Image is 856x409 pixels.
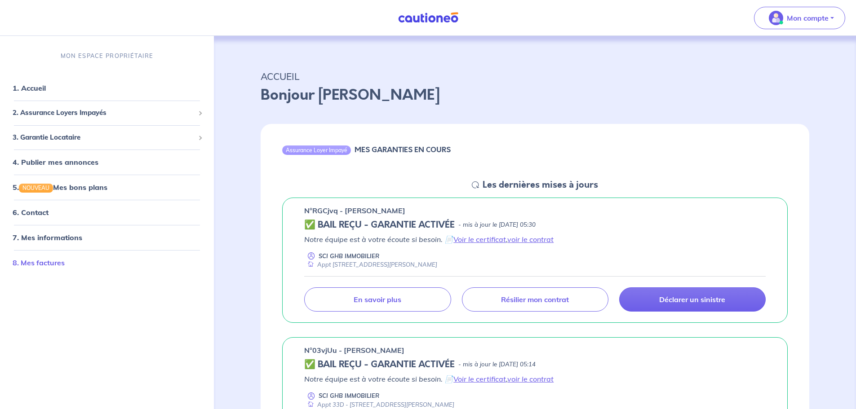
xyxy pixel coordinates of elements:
[13,258,65,267] a: 8. Mes factures
[319,391,379,400] p: SCI GHB IMMOBILIER
[13,84,46,92] a: 1. Accueil
[355,145,451,154] h6: MES GARANTIES EN COURS
[619,287,766,312] a: Déclarer un sinistre
[13,158,98,167] a: 4. Publier mes annonces
[304,359,455,370] h5: ✅ BAIL REÇU - GARANTIE ACTIVÉE
[319,252,379,260] p: SCI GHB IMMOBILIER
[13,208,49,217] a: 6. Contact
[13,108,195,118] span: 2. Assurance Loyers Impayés
[13,183,107,192] a: 5.NOUVEAUMes bons plans
[659,295,725,304] p: Déclarer un sinistre
[61,52,153,60] p: MON ESPACE PROPRIÉTAIRE
[458,220,536,229] p: - mis à jour le [DATE] 05:30
[483,180,598,190] h5: Les dernières mises à jours
[304,220,766,230] div: state: CONTRACT-VALIDATED, Context: MORE-THAN-6-MONTHS,MAYBE-CERTIFICATE,ALONE,LESSOR-DOCUMENTS
[453,235,506,244] a: Voir le certificat
[304,234,766,245] p: Notre équipe est à votre écoute si besoin. 📄 ,
[453,374,506,383] a: Voir le certificat
[458,360,536,369] p: - mis à jour le [DATE] 05:14
[769,11,783,25] img: illu_account_valid_menu.svg
[304,374,766,384] p: Notre équipe est à votre écoute si besoin. 📄 ,
[4,79,210,97] div: 1. Accueil
[507,235,554,244] a: voir le contrat
[304,359,766,370] div: state: CONTRACT-VALIDATED, Context: MORE-THAN-6-MONTHS,MAYBE-CERTIFICATE,ALONE,LESSOR-DOCUMENTS
[501,295,569,304] p: Résilier mon contrat
[754,7,845,29] button: illu_account_valid_menu.svgMon compte
[13,233,82,242] a: 7. Mes informations
[304,260,437,269] div: Appt [STREET_ADDRESS][PERSON_NAME]
[4,254,210,272] div: 8. Mes factures
[4,153,210,171] div: 4. Publier mes annonces
[304,220,455,230] h5: ✅ BAIL REÇU - GARANTIE ACTIVÉE
[4,229,210,246] div: 7. Mes informations
[13,132,195,143] span: 3. Garantie Locataire
[4,129,210,146] div: 3. Garantie Locataire
[304,345,404,356] p: n°03vjUu - [PERSON_NAME]
[4,104,210,122] div: 2. Assurance Loyers Impayés
[261,84,809,106] p: Bonjour [PERSON_NAME]
[462,287,608,312] a: Résilier mon contrat
[4,178,210,196] div: 5.NOUVEAUMes bons plans
[354,295,401,304] p: En savoir plus
[261,68,809,84] p: ACCUEIL
[282,145,351,154] div: Assurance Loyer Impayé
[787,13,829,23] p: Mon compte
[395,12,462,23] img: Cautioneo
[4,203,210,221] div: 6. Contact
[304,205,405,216] p: n°RGCjvq - [PERSON_NAME]
[507,374,554,383] a: voir le contrat
[304,287,451,312] a: En savoir plus
[304,400,454,409] div: Appt 33D - [STREET_ADDRESS][PERSON_NAME]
